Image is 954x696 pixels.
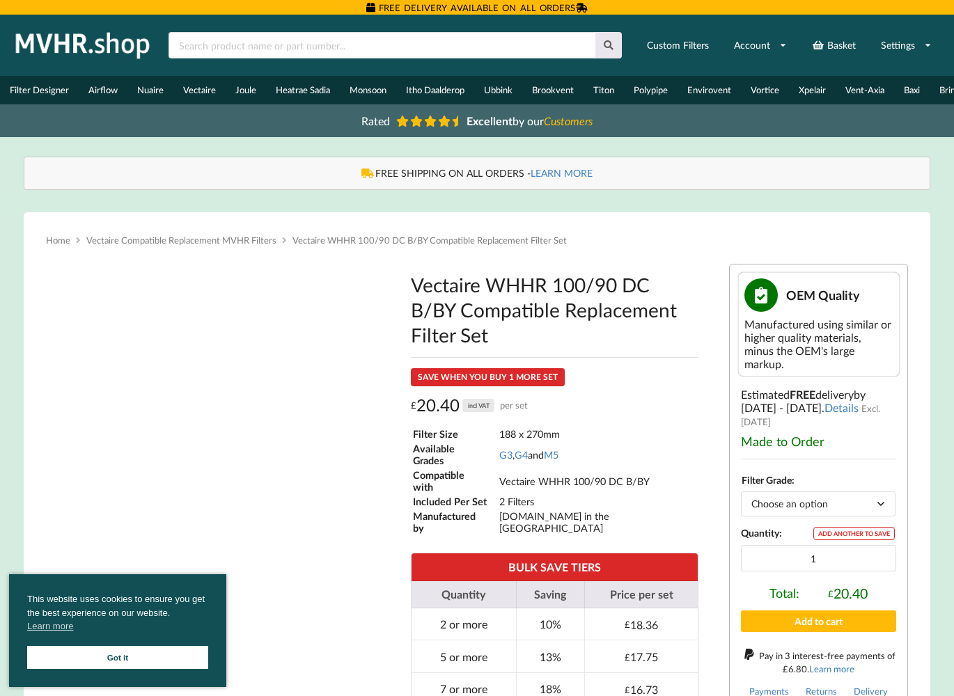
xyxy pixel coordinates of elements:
[783,663,807,674] div: 6.80
[625,683,658,696] div: 16.73
[803,33,865,58] a: Basket
[361,114,390,127] span: Rated
[499,427,698,441] td: 188 x 270mm
[809,663,854,674] a: Learn more
[499,442,698,467] td: , and
[786,287,860,303] span: OEM Quality
[544,449,558,461] a: M5
[412,581,516,608] th: Quantity
[411,272,699,347] h1: Vectaire WHHR 100/90 DC B/BY Compatible Replacement Filter Set
[741,610,896,632] button: Add to cart
[352,109,602,132] a: Rated Excellentby ourCustomers
[474,76,522,104] a: Ubbink
[769,585,799,601] span: Total:
[836,76,894,104] a: Vent-Axia
[522,76,584,104] a: Brookvent
[744,317,893,370] div: Manufactured using similar or higher quality materials, minus the OEM's large markup.
[86,235,276,246] a: Vectaire Compatible Replacement MVHR Filters
[625,684,630,695] span: £
[412,442,497,467] td: Available Grades
[544,114,593,127] i: Customers
[396,76,474,104] a: Itho Daalderop
[725,33,796,58] a: Account
[638,33,718,58] a: Custom Filters
[625,651,630,663] span: £
[515,449,528,461] a: G4
[411,368,565,386] div: SAVE WHEN YOU BUY 1 MORE SET
[625,619,630,630] span: £
[412,468,497,493] td: Compatible with
[499,509,698,535] td: [DOMAIN_NAME] in the [GEOGRAPHIC_DATA]
[789,76,836,104] a: Xpelair
[169,32,595,58] input: Search product name or part number...
[127,76,173,104] a: Nuaire
[625,650,658,663] div: 17.75
[759,650,896,674] span: Pay in 3 interest-free payments of .
[38,166,916,180] div: FREE SHIPPING ON ALL ORDERS -
[678,76,741,104] a: Envirovent
[292,235,567,246] span: Vectaire WHHR 100/90 DC B/BY Compatible Replacement Filter Set
[828,585,868,601] div: 20.40
[46,235,70,246] a: Home
[741,76,789,104] a: Vortice
[500,395,528,416] span: per set
[741,388,866,414] span: by [DATE] - [DATE]
[624,76,678,104] a: Polypipe
[828,588,834,599] span: £
[412,509,497,535] td: Manufactured by
[625,618,658,631] div: 18.36
[790,388,815,401] b: FREE
[79,76,127,104] a: Airflow
[813,527,896,540] div: ADD ANOTHER TO SAVE
[411,395,529,416] div: 20.40
[10,28,156,63] img: mvhr.shop.png
[411,395,416,416] span: £
[266,76,340,104] a: Heatrae Sadia
[499,468,698,493] td: Vectaire WHHR 100/90 DC B/BY
[741,545,896,571] input: Product quantity
[824,401,859,414] a: Details
[462,399,494,412] div: incl VAT
[516,581,584,608] th: Saving
[412,553,698,580] th: BULK SAVE TIERS
[499,495,698,508] td: 2 Filters
[412,608,516,640] td: 2 or more
[9,574,226,687] div: cookieconsent
[499,449,513,461] a: G3
[584,581,698,608] th: Price per set
[894,76,930,104] a: Baxi
[412,495,497,508] td: Included Per Set
[27,619,73,633] a: cookies - Learn more
[340,76,396,104] a: Monsoon
[226,76,266,104] a: Joule
[467,114,513,127] b: Excellent
[531,167,593,179] a: LEARN MORE
[412,427,497,441] td: Filter Size
[173,76,226,104] a: Vectaire
[872,33,941,58] a: Settings
[742,474,792,486] label: Filter Grade
[516,608,584,640] td: 10%
[27,646,208,669] a: Got it cookie
[27,592,208,637] span: This website uses cookies to ensure you get the best experience on our website.
[516,640,584,672] td: 13%
[467,114,593,127] span: by our
[783,663,788,674] span: £
[584,76,624,104] a: Titon
[412,640,516,672] td: 5 or more
[741,434,896,449] div: Made to Order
